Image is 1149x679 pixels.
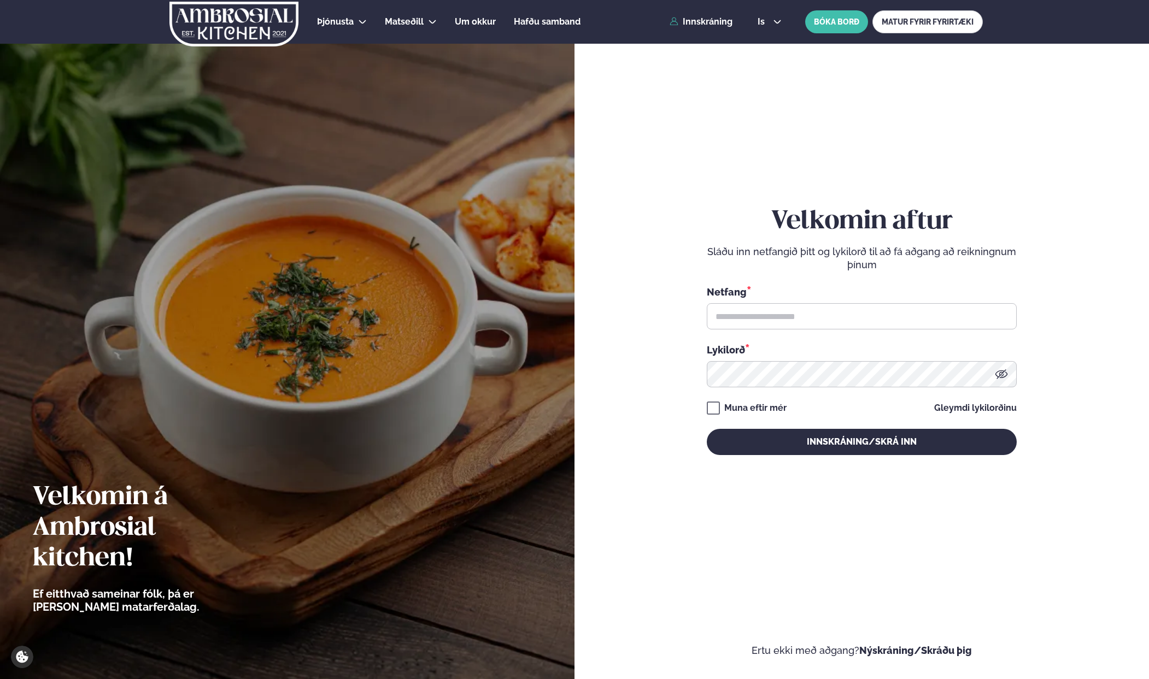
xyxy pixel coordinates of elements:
[758,17,768,26] span: is
[670,17,732,27] a: Innskráning
[385,16,424,27] span: Matseðill
[707,285,1017,299] div: Netfang
[33,587,260,613] p: Ef eitthvað sameinar fólk, þá er [PERSON_NAME] matarferðalag.
[707,206,1017,237] h2: Velkomin aftur
[455,16,496,27] span: Um okkur
[455,15,496,28] a: Um okkur
[707,429,1017,455] button: Innskráning/Skrá inn
[514,16,581,27] span: Hafðu samband
[33,482,260,574] h2: Velkomin á Ambrosial kitchen!
[859,645,972,656] a: Nýskráning/Skráðu þig
[607,644,1116,657] p: Ertu ekki með aðgang?
[317,15,354,28] a: Þjónusta
[872,10,983,33] a: MATUR FYRIR FYRIRTÆKI
[805,10,868,33] button: BÓKA BORÐ
[707,245,1017,271] p: Sláðu inn netfangið þitt og lykilorð til að fá aðgang að reikningnum þínum
[385,15,424,28] a: Matseðill
[169,2,300,46] img: logo
[749,17,790,26] button: is
[11,646,33,668] a: Cookie settings
[934,404,1017,412] a: Gleymdi lykilorðinu
[707,343,1017,357] div: Lykilorð
[514,15,581,28] a: Hafðu samband
[317,16,354,27] span: Þjónusta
